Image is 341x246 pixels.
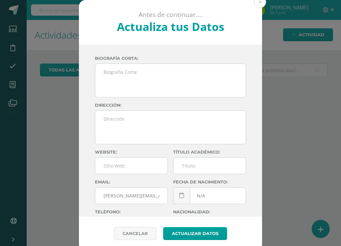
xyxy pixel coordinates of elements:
[173,158,246,174] input: Titulo:
[95,187,168,204] input: Correo Electronico:
[114,227,157,240] a: Cancelar
[173,187,246,204] input: Fecha de Nacimiento:
[95,56,246,61] label: Biografía corta:
[173,209,246,214] label: Nacionalidad:
[95,103,246,108] label: Dirección:
[163,227,227,240] button: Actualizar datos
[173,150,246,155] label: Título académico:
[97,19,244,34] h2: Actualiza tus Datos
[95,150,168,155] label: Website:
[97,11,244,19] p: Antes de continuar....
[95,209,168,214] label: Teléfono:
[95,180,168,184] label: Email:
[173,180,246,184] label: Fecha de nacimiento:
[95,158,168,174] input: Sitio Web:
